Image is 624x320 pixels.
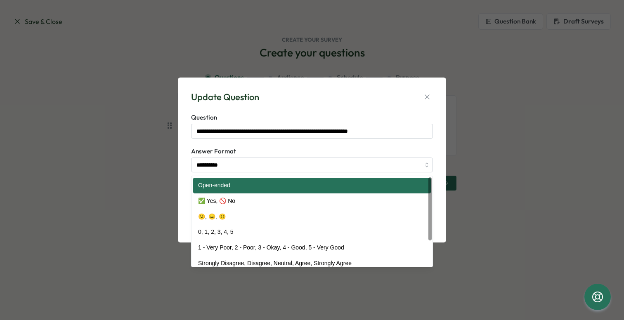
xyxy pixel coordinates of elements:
div: 1 - Very Poor, 2 - Poor, 3 - Okay, 4 - Good, 5 - Very Good [193,240,431,256]
div: 0, 1, 2, 3, 4, 5 [193,224,431,240]
div: Strongly Disagree, Disagree, Neutral, Agree, Strongly Agree [193,256,431,271]
label: Answer Format [191,147,433,156]
div: Update Question [191,91,259,104]
label: Question [191,113,433,122]
div: 🙁, 😐, 🙂 [193,209,431,225]
div: Open-ended [193,178,431,193]
div: ✅ Yes, 🚫 No [193,193,431,209]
